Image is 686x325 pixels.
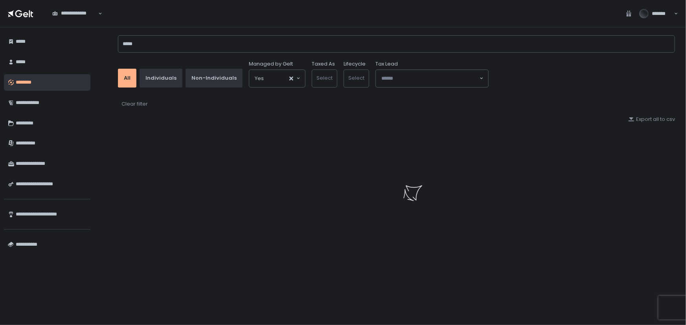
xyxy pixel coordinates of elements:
span: Select [316,74,333,82]
label: Lifecycle [344,60,366,68]
div: Clear filter [121,100,148,108]
div: Non-Individuals [191,75,237,82]
div: All [124,75,131,82]
div: Search for option [376,70,488,87]
input: Search for option [52,17,97,25]
button: Clear Selected [289,77,293,80]
button: All [118,69,136,88]
button: Clear filter [121,100,148,108]
div: Individuals [145,75,177,82]
div: Search for option [47,5,102,22]
button: Export all to csv [628,116,675,123]
span: Yes [255,75,264,82]
input: Search for option [381,75,479,82]
div: Search for option [249,70,305,87]
label: Taxed As [312,60,335,68]
span: Managed by Gelt [249,60,293,68]
span: Select [348,74,364,82]
input: Search for option [264,75,289,82]
button: Individuals [140,69,182,88]
span: Tax Lead [375,60,398,68]
button: Non-Individuals [186,69,243,88]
